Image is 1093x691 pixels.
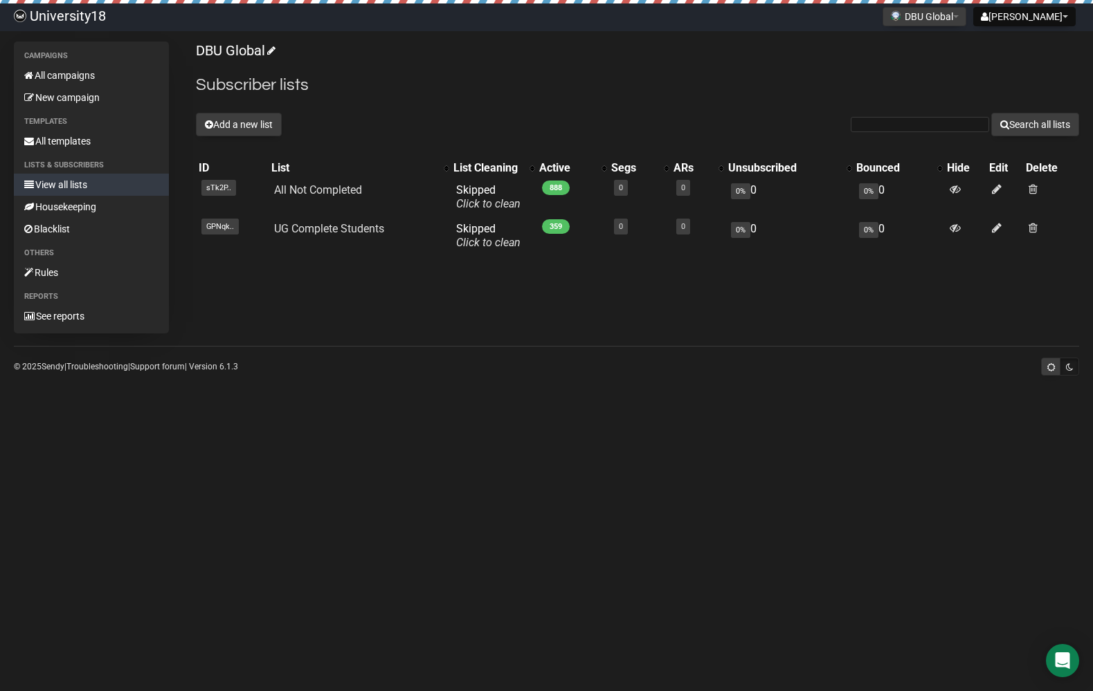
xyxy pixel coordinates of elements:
[856,161,930,175] div: Bounced
[196,73,1079,98] h2: Subscriber lists
[853,158,944,178] th: Bounced: No sort applied, activate to apply an ascending sort
[269,158,451,178] th: List: No sort applied, activate to apply an ascending sort
[859,183,878,199] span: 0%
[619,222,623,231] a: 0
[681,222,685,231] a: 0
[456,222,521,249] span: Skipped
[681,183,685,192] a: 0
[456,236,521,249] a: Click to clean
[199,161,266,175] div: ID
[539,161,595,175] div: Active
[986,158,1023,178] th: Edit: No sort applied, sorting is disabled
[1023,158,1079,178] th: Delete: No sort applied, sorting is disabled
[274,183,362,196] a: All Not Completed
[853,216,944,255] td: 0
[944,158,987,178] th: Hide: No sort applied, sorting is disabled
[1026,161,1076,175] div: Delete
[14,113,169,130] li: Templates
[725,158,853,178] th: Unsubscribed: No sort applied, activate to apply an ascending sort
[14,288,169,305] li: Reports
[731,183,750,199] span: 0%
[728,161,840,175] div: Unsubscribed
[725,216,853,255] td: 0
[42,362,64,371] a: Sendy
[542,181,570,195] span: 888
[201,180,236,196] span: sTk2P..
[456,197,521,210] a: Click to clean
[14,174,169,196] a: View all lists
[451,158,536,178] th: List Cleaning: No sort applied, activate to apply an ascending sort
[731,222,750,238] span: 0%
[671,158,726,178] th: ARs: No sort applied, activate to apply an ascending sort
[1046,644,1079,677] div: Open Intercom Messenger
[542,219,570,234] span: 359
[536,158,608,178] th: Active: No sort applied, activate to apply an ascending sort
[608,158,671,178] th: Segs: No sort applied, activate to apply an ascending sort
[130,362,185,371] a: Support forum
[725,178,853,216] td: 0
[271,161,437,175] div: List
[674,161,712,175] div: ARs
[853,178,944,216] td: 0
[14,130,169,152] a: All templates
[14,64,169,86] a: All campaigns
[14,218,169,240] a: Blacklist
[14,157,169,174] li: Lists & subscribers
[274,222,384,235] a: UG Complete Students
[196,158,269,178] th: ID: No sort applied, sorting is disabled
[883,7,966,26] button: DBU Global
[14,245,169,261] li: Others
[14,86,169,109] a: New campaign
[196,42,273,59] a: DBU Global
[989,161,1020,175] div: Edit
[890,10,901,21] img: 2.png
[14,359,238,374] p: © 2025 | | | Version 6.1.3
[453,161,523,175] div: List Cleaning
[201,219,239,234] span: GPNqk..
[14,261,169,284] a: Rules
[859,222,878,238] span: 0%
[947,161,984,175] div: Hide
[14,305,169,327] a: See reports
[611,161,657,175] div: Segs
[14,196,169,218] a: Housekeeping
[196,113,282,136] button: Add a new list
[456,183,521,210] span: Skipped
[14,48,169,64] li: Campaigns
[973,7,1076,26] button: [PERSON_NAME]
[14,10,26,22] img: 0a3bad74a1956843df11d2b4333030ad
[66,362,128,371] a: Troubleshooting
[619,183,623,192] a: 0
[991,113,1079,136] button: Search all lists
